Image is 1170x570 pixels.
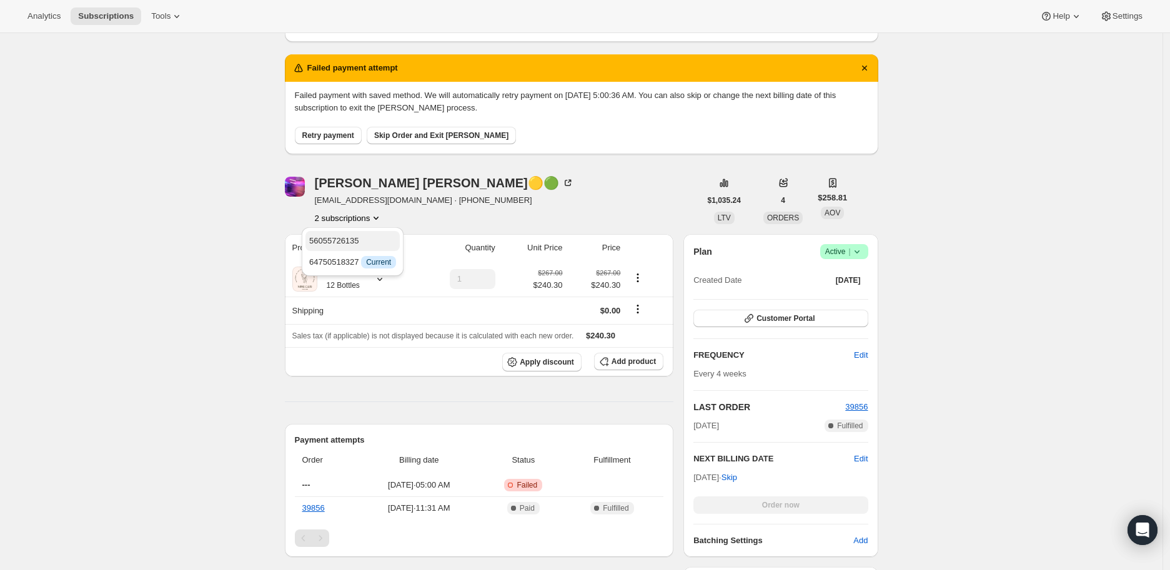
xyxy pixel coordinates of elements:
[603,503,628,513] span: Fulfilled
[693,534,853,547] h6: Batching Settings
[309,236,359,245] span: 56055726135
[1128,515,1158,545] div: Open Intercom Messenger
[693,349,854,361] h2: FREQUENCY
[600,306,621,315] span: $0.00
[360,454,478,466] span: Billing date
[693,274,741,287] span: Created Date
[853,534,868,547] span: Add
[846,531,875,551] button: Add
[360,502,478,514] span: [DATE] · 11:31 AM
[415,234,499,262] th: Quantity
[854,453,868,465] button: Edit
[693,473,737,482] span: [DATE] ·
[374,130,508,140] span: Skip Order and Exit [PERSON_NAME]
[533,279,562,292] span: $240.30
[693,453,854,465] h2: NEXT BILLING DATE
[20,7,68,25] button: Analytics
[1033,7,1089,25] button: Help
[828,272,868,289] button: [DATE]
[538,269,562,277] small: $267.00
[302,130,354,140] span: Retry payment
[594,353,663,370] button: Add product
[845,402,868,411] a: 39856
[818,192,847,204] span: $258.81
[285,177,305,197] span: Kim Budd🟡🟢
[295,89,868,114] p: Failed payment with saved method. We will automatically retry payment on [DATE] 5:00:36 AM. You c...
[71,7,141,25] button: Subscriptions
[285,234,415,262] th: Product
[693,420,719,432] span: [DATE]
[721,471,737,484] span: Skip
[1053,11,1069,21] span: Help
[517,480,537,490] span: Failed
[151,11,171,21] span: Tools
[302,480,310,489] span: ---
[700,192,748,209] button: $1,035.24
[708,195,741,205] span: $1,035.24
[144,7,191,25] button: Tools
[302,503,325,513] a: 39856
[756,313,815,323] span: Customer Portal
[693,310,868,327] button: Customer Portal
[309,257,396,267] span: 64750518327
[845,401,868,413] button: 39856
[285,297,415,324] th: Shipping
[367,127,516,144] button: Skip Order and Exit [PERSON_NAME]
[78,11,134,21] span: Subscriptions
[612,356,656,366] span: Add product
[693,245,712,258] h2: Plan
[773,192,793,209] button: 4
[315,194,574,207] span: [EMAIL_ADDRESS][DOMAIN_NAME] · [PHONE_NUMBER]
[502,353,582,371] button: Apply discount
[520,357,574,367] span: Apply discount
[486,454,561,466] span: Status
[837,421,863,431] span: Fulfilled
[856,59,873,77] button: Dismiss notification
[848,247,850,257] span: |
[693,401,845,413] h2: LAST ORDER
[825,209,840,217] span: AOV
[292,267,317,292] img: product img
[568,454,656,466] span: Fulfillment
[846,345,875,365] button: Edit
[825,245,863,258] span: Active
[360,479,478,491] span: [DATE] · 05:00 AM
[295,446,356,474] th: Order
[781,195,785,205] span: 4
[718,214,731,222] span: LTV
[499,234,567,262] th: Unit Price
[767,214,799,222] span: ORDERS
[628,271,648,285] button: Product actions
[566,234,624,262] th: Price
[366,257,391,267] span: Current
[295,127,362,144] button: Retry payment
[1113,11,1143,21] span: Settings
[315,212,383,224] button: Product actions
[596,269,620,277] small: $267.00
[586,331,615,340] span: $240.30
[315,177,574,189] div: [PERSON_NAME] [PERSON_NAME]🟡🟢
[307,62,398,74] h2: Failed payment attempt
[693,369,746,378] span: Every 4 weeks
[570,279,620,292] span: $240.30
[295,434,664,446] h2: Payment attempts
[27,11,61,21] span: Analytics
[292,332,574,340] span: Sales tax (if applicable) is not displayed because it is calculated with each new order.
[628,302,648,316] button: Shipping actions
[836,275,861,285] span: [DATE]
[714,468,745,488] button: Skip
[295,529,664,547] nav: Pagination
[305,231,400,251] button: 56055726135
[305,252,400,272] button: 64750518327 InfoCurrent
[854,349,868,361] span: Edit
[1093,7,1150,25] button: Settings
[520,503,535,513] span: Paid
